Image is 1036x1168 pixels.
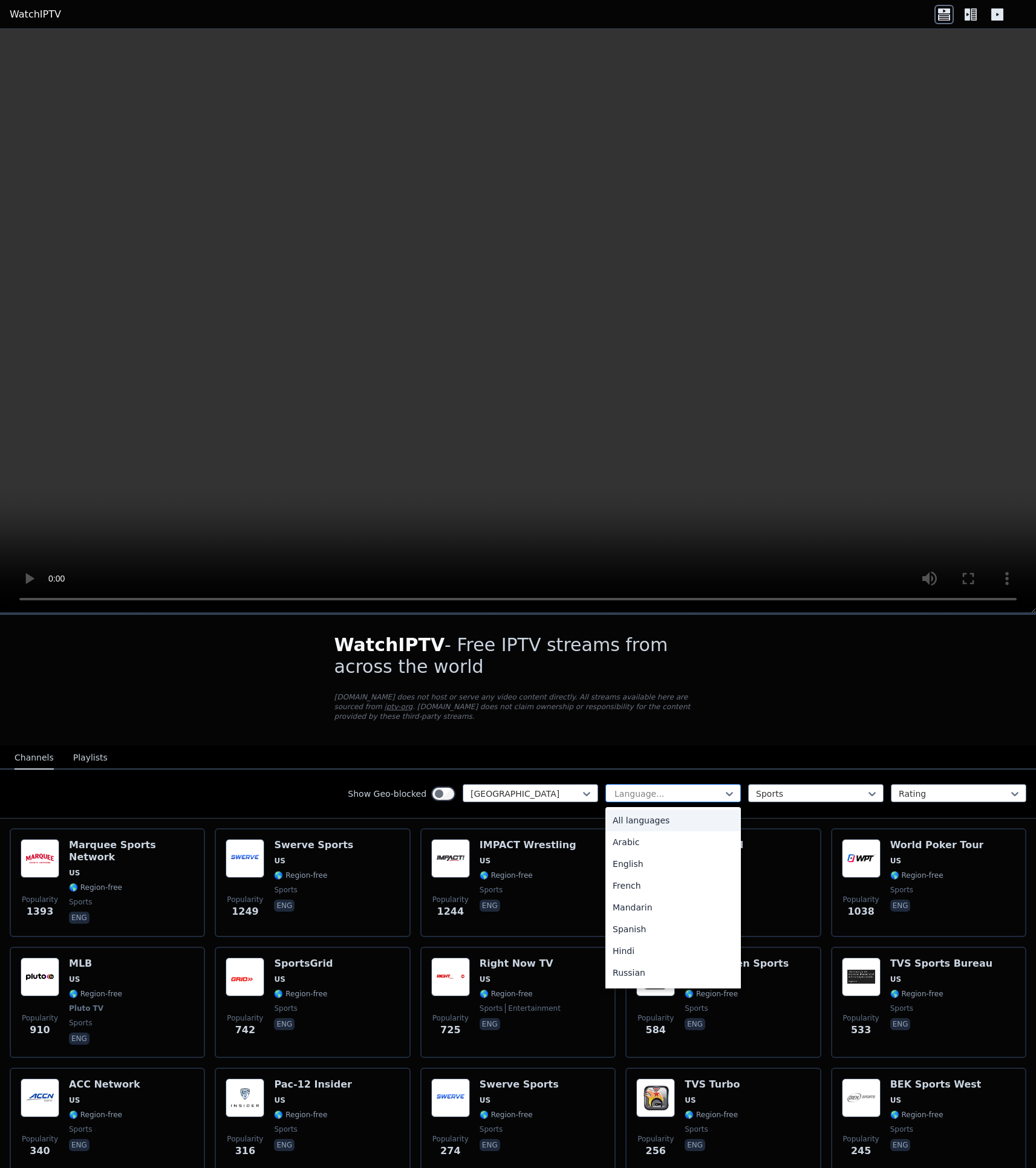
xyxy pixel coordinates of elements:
[432,1134,469,1144] span: Popularity
[851,1023,871,1037] span: 533
[440,1023,460,1037] span: 725
[480,1095,490,1105] span: US
[890,1018,911,1030] p: eng
[232,904,259,919] span: 1249
[385,702,413,711] a: iptv-org
[645,1023,665,1037] span: 584
[480,900,500,912] p: eng
[22,895,58,904] span: Popularity
[890,1110,943,1120] span: 🌎 Region-free
[227,1134,263,1144] span: Popularity
[605,875,741,897] div: French
[605,831,741,853] div: Arabic
[432,895,469,904] span: Popularity
[890,1004,913,1013] span: sports
[30,1023,50,1037] span: 910
[480,958,561,970] h6: Right Now TV
[69,883,122,892] span: 🌎 Region-free
[645,1144,665,1158] span: 256
[890,856,901,866] span: US
[437,904,464,919] span: 1244
[605,809,741,831] div: All languages
[21,1079,59,1117] img: ACC Network
[685,1095,696,1105] span: US
[480,975,490,984] span: US
[235,1144,255,1158] span: 316
[274,839,353,851] h6: Swerve Sports
[431,1079,470,1117] img: Swerve Sports
[440,1144,460,1158] span: 274
[235,1023,255,1037] span: 742
[480,1110,533,1120] span: 🌎 Region-free
[480,885,503,895] span: sports
[226,958,264,996] img: SportsGrid
[890,1079,982,1091] h6: BEK Sports West
[69,868,80,878] span: US
[480,871,533,880] span: 🌎 Region-free
[69,1004,103,1013] span: Pluto TV
[274,975,285,984] span: US
[685,1124,708,1134] span: sports
[73,747,108,770] button: Playlists
[69,989,122,999] span: 🌎 Region-free
[274,958,333,970] h6: SportsGrid
[685,1110,738,1120] span: 🌎 Region-free
[480,1018,500,1030] p: eng
[843,1134,879,1144] span: Popularity
[431,958,470,996] img: Right Now TV
[842,839,881,878] img: World Poker Tour
[274,1018,295,1030] p: eng
[890,885,913,895] span: sports
[847,904,875,919] span: 1038
[69,1124,92,1134] span: sports
[480,1124,503,1134] span: sports
[480,989,533,999] span: 🌎 Region-free
[334,634,445,655] span: WatchIPTV
[69,958,122,970] h6: MLB
[274,1079,352,1091] h6: Pac-12 Insider
[842,1079,881,1117] img: BEK Sports West
[334,634,702,678] h1: - Free IPTV streams from across the world
[480,1139,500,1151] p: eng
[605,918,741,940] div: Spanish
[637,1013,674,1023] span: Popularity
[890,975,901,984] span: US
[10,7,61,22] a: WatchIPTV
[21,839,59,878] img: Marquee Sports Network
[685,1004,708,1013] span: sports
[274,856,285,866] span: US
[69,839,194,863] h6: Marquee Sports Network
[69,1139,90,1151] p: eng
[843,1013,879,1023] span: Popularity
[22,1134,58,1144] span: Popularity
[685,1018,705,1030] p: eng
[605,897,741,918] div: Mandarin
[505,1004,561,1013] span: entertainment
[890,871,943,880] span: 🌎 Region-free
[685,1139,705,1151] p: eng
[685,989,738,999] span: 🌎 Region-free
[842,958,881,996] img: TVS Sports Bureau
[636,1079,675,1117] img: TVS Turbo
[69,897,92,907] span: sports
[890,1095,901,1105] span: US
[274,1004,297,1013] span: sports
[274,885,297,895] span: sports
[69,1095,80,1105] span: US
[30,1144,50,1158] span: 340
[890,900,911,912] p: eng
[69,912,90,924] p: eng
[605,853,741,875] div: English
[69,1079,140,1091] h6: ACC Network
[69,1018,92,1028] span: sports
[226,1079,264,1117] img: Pac-12 Insider
[274,1139,295,1151] p: eng
[21,958,59,996] img: MLB
[431,839,470,878] img: IMPACT Wrestling
[480,1079,559,1091] h6: Swerve Sports
[226,839,264,878] img: Swerve Sports
[637,1134,674,1144] span: Popularity
[480,1004,503,1013] span: sports
[227,895,263,904] span: Popularity
[685,1079,740,1091] h6: TVS Turbo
